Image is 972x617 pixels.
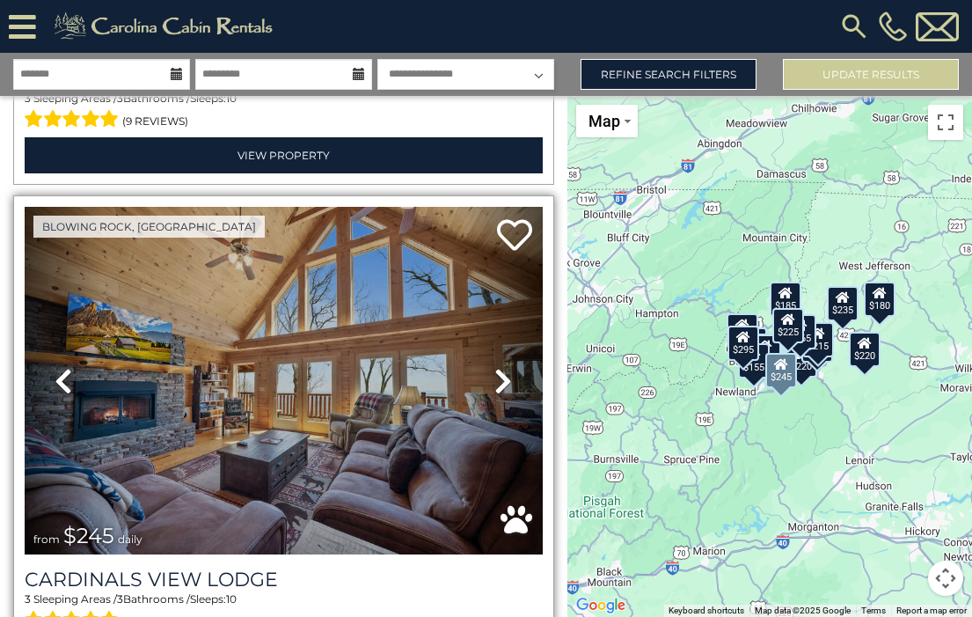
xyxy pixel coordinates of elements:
span: 3 [25,592,31,606]
span: from [33,533,60,546]
button: Update Results [783,59,959,90]
a: View Property [25,137,543,173]
span: 3 [117,592,123,606]
a: Add to favorites [497,217,532,255]
button: Keyboard shortcuts [669,605,744,617]
img: thumbnail_168440662.jpeg [25,207,543,554]
div: $245 [765,353,797,388]
div: $140 [749,334,781,370]
button: Toggle fullscreen view [928,105,963,140]
span: Map [588,112,620,130]
span: 10 [226,592,237,606]
a: Blowing Rock, [GEOGRAPHIC_DATA] [33,216,265,238]
span: Map data ©2025 Google [755,606,851,615]
div: $225 [772,308,804,343]
button: Change map style [576,105,638,137]
a: Cardinals View Lodge [25,568,543,591]
a: Terms (opens in new tab) [861,606,886,615]
img: Google [572,594,630,617]
div: $230 [727,313,758,349]
div: $250 [750,334,782,369]
div: $155 [737,343,769,378]
img: Khaki-logo.png [45,9,288,44]
span: 3 [117,92,123,105]
div: $180 [863,282,895,317]
span: (9 reviews) [122,110,188,133]
div: $165 [784,314,815,349]
a: Refine Search Filters [581,59,756,90]
div: $185 [770,282,801,317]
div: Sleeping Areas / Bathrooms / Sleeps: [25,91,543,133]
div: $235 [826,286,858,321]
span: $245 [63,523,114,548]
a: [PHONE_NUMBER] [874,11,911,41]
span: daily [118,533,143,546]
button: Map camera controls [928,561,963,596]
a: Open this area in Google Maps (opens a new window) [572,594,630,617]
div: $220 [849,332,881,367]
span: 10 [226,92,237,105]
a: Report a map error [896,606,967,615]
img: search-regular.svg [838,11,870,42]
span: 3 [25,92,31,105]
div: $295 [727,326,759,361]
div: $215 [802,322,834,357]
